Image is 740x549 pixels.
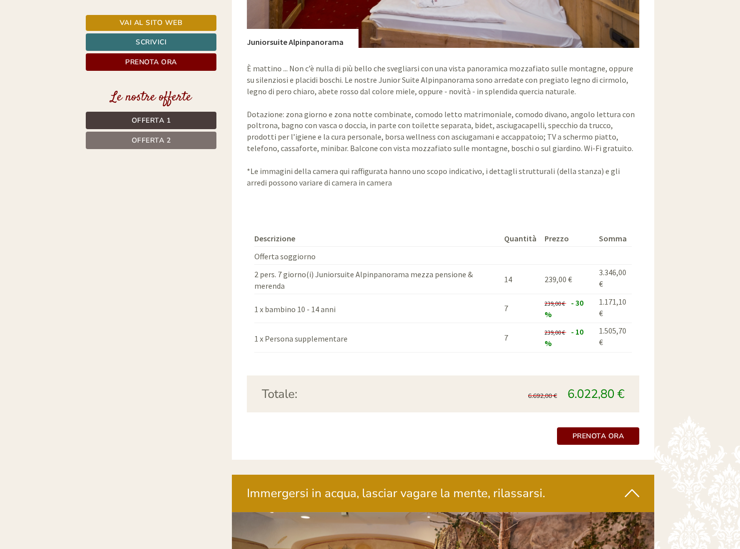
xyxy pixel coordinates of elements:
td: 3.346,00 € [595,265,632,294]
td: 1.171,10 € [595,294,632,323]
div: Juniorsuite Alpinpanorama [247,29,359,48]
small: 20:29 [246,48,378,55]
a: Prenota ora [86,53,216,71]
div: Immergersi in acqua, lasciar vagare la mente, rilassarsi. [232,475,655,512]
span: Offerta 1 [132,116,171,125]
div: Lei [246,29,378,37]
td: 7 [500,294,541,323]
p: È mattino ... Non c’è nulla di più bello che svegliarsi con una vista panoramica mozzafiato sulle... [247,63,640,188]
div: Le nostre offerte [86,88,216,107]
span: 6.022,80 € [567,386,624,402]
span: 239,00 € [545,274,572,284]
span: 6.692,00 € [528,392,557,400]
a: Vai al sito web [86,15,216,31]
th: Somma [595,231,632,246]
td: Offerta soggiorno [254,247,501,265]
td: 1 x bambino 10 - 14 anni [254,294,501,323]
span: 239,00 € [545,329,565,336]
div: Totale: [254,385,443,402]
span: 239,00 € [545,300,565,307]
td: 1.505,70 € [595,323,632,353]
th: Descrizione [254,231,501,246]
td: 7 [500,323,541,353]
td: 2 pers. 7 giorno(i) Juniorsuite Alpinpanorama mezza pensione & merenda [254,265,501,294]
th: Quantità [500,231,541,246]
td: 1 x Persona supplementare [254,323,501,353]
button: Invia [342,263,393,280]
span: Offerta 2 [132,136,171,145]
th: Prezzo [541,231,595,246]
div: giovedì [176,7,217,24]
td: 14 [500,265,541,294]
div: Buon giorno, come possiamo aiutarla? [241,27,385,57]
a: Scrivici [86,33,216,51]
span: - 30 % [545,298,583,319]
a: Prenota ora [557,427,640,445]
